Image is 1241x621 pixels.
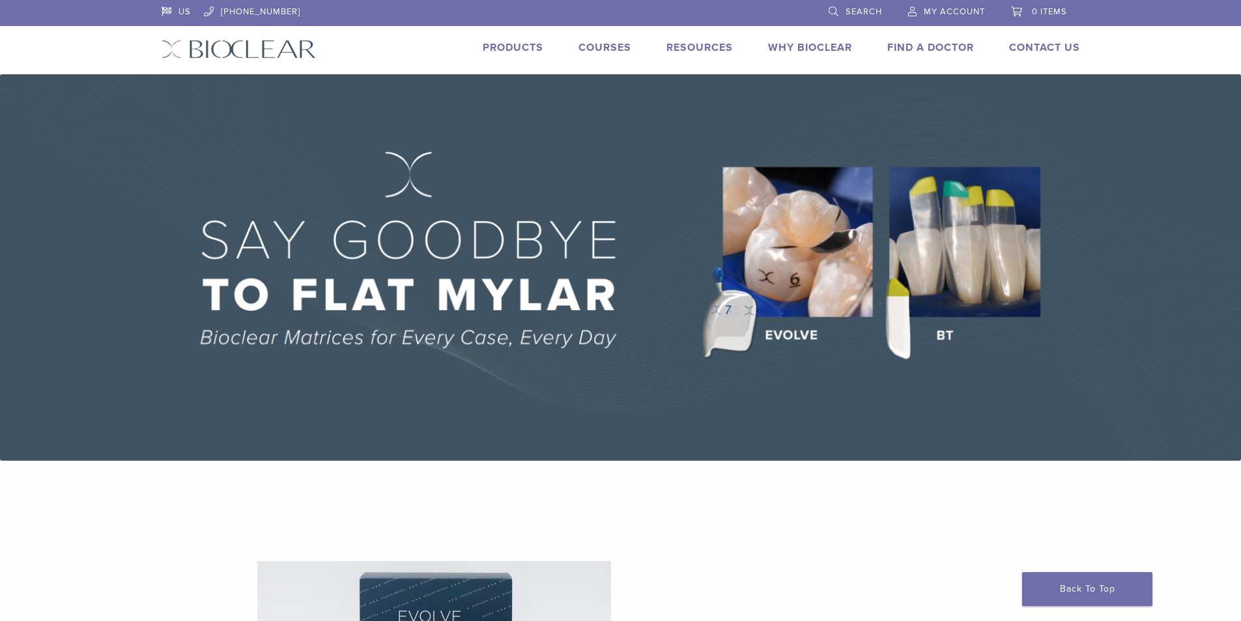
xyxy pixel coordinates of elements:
[1022,572,1152,606] a: Back To Top
[1032,7,1067,17] span: 0 items
[578,41,631,54] a: Courses
[887,41,974,54] a: Find A Doctor
[1009,41,1080,54] a: Contact Us
[924,7,985,17] span: My Account
[846,7,882,17] span: Search
[483,41,543,54] a: Products
[162,40,316,59] img: Bioclear
[768,41,852,54] a: Why Bioclear
[666,41,733,54] a: Resources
